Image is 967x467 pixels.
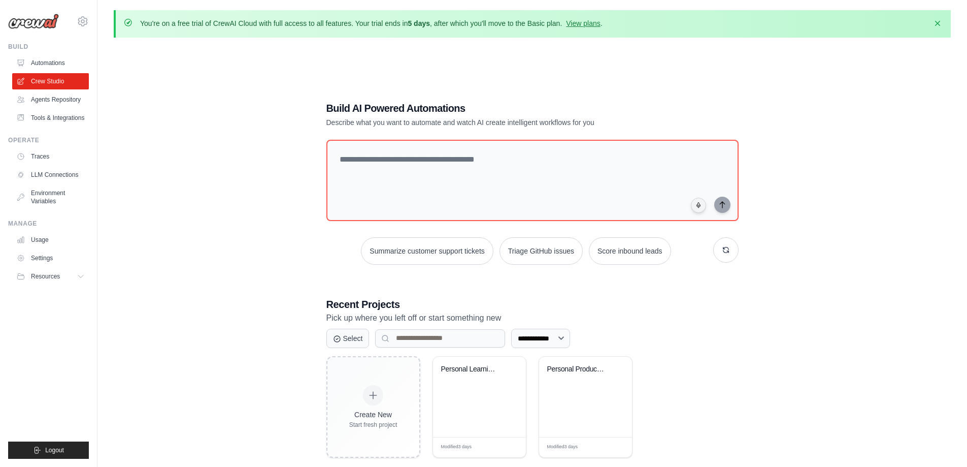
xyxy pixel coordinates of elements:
[408,19,430,27] strong: 5 days
[326,101,668,115] h1: Build AI Powered Automations
[12,232,89,248] a: Usage
[349,421,397,429] div: Start fresh project
[140,18,603,28] p: You're on a free trial of CrewAI Cloud with full access to all features. Your trial ends in , aft...
[547,365,609,374] div: Personal Productivity Manager
[441,444,472,451] span: Modified 3 days
[547,444,578,451] span: Modified 3 days
[8,220,89,228] div: Manage
[12,250,89,266] a: Settings
[608,444,616,451] span: Edit
[12,185,89,209] a: Environment Variables
[45,446,64,454] span: Logout
[349,410,397,420] div: Create New
[499,237,583,265] button: Triage GitHub issues
[326,329,370,348] button: Select
[12,148,89,165] a: Traces
[8,14,59,29] img: Logo
[12,268,89,285] button: Resources
[12,167,89,183] a: LLM Connections
[361,237,493,265] button: Summarize customer support tickets
[566,19,600,27] a: View plans
[12,73,89,89] a: Crew Studio
[441,365,503,374] div: Personal Learning Management System
[326,117,668,128] p: Describe what you want to automate and watch AI create intelligent workflows for you
[8,136,89,144] div: Operate
[8,442,89,459] button: Logout
[502,444,510,451] span: Edit
[31,272,60,281] span: Resources
[12,55,89,71] a: Automations
[8,43,89,51] div: Build
[12,110,89,126] a: Tools & Integrations
[713,237,739,263] button: Get new suggestions
[326,297,739,312] h3: Recent Projects
[326,312,739,325] p: Pick up where you left off or start something new
[589,237,671,265] button: Score inbound leads
[12,91,89,108] a: Agents Repository
[691,198,706,213] button: Click to speak your automation idea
